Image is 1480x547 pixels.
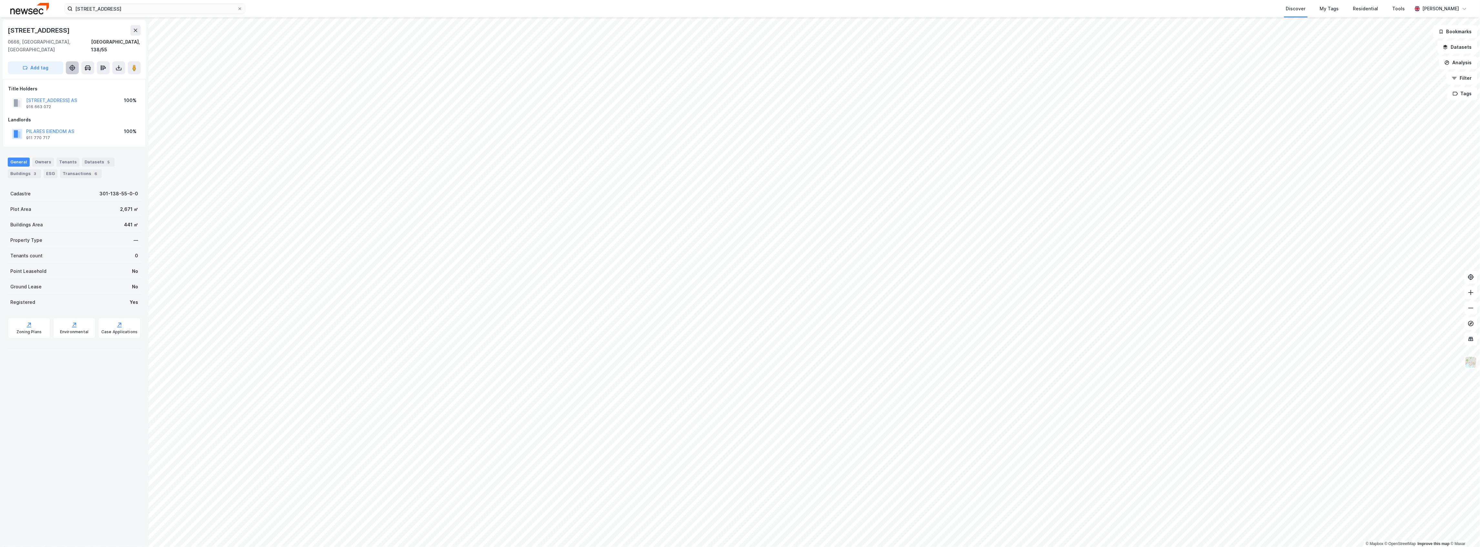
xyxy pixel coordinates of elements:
div: 3 [32,170,38,177]
div: 5 [106,159,112,165]
div: Transactions [60,169,102,178]
button: Add tag [8,61,63,74]
a: Improve this map [1418,542,1450,546]
div: 0 [135,252,138,260]
input: Search by address, cadastre, landlords, tenants or people [73,4,237,14]
div: 2,671 ㎡ [120,205,138,213]
div: 441 ㎡ [124,221,138,229]
div: [GEOGRAPHIC_DATA], 138/55 [91,38,141,54]
div: Tenants count [10,252,43,260]
div: 0666, [GEOGRAPHIC_DATA], [GEOGRAPHIC_DATA] [8,38,91,54]
div: Registered [10,298,35,306]
div: Datasets [82,158,115,167]
div: Owners [32,158,54,167]
div: 301-138-55-0-0 [99,190,138,198]
div: [STREET_ADDRESS] [8,25,71,36]
div: Discover [1286,5,1306,13]
a: OpenStreetMap [1385,542,1416,546]
div: Buildings Area [10,221,43,229]
button: Analysis [1439,56,1477,69]
button: Bookmarks [1433,25,1477,38]
iframe: Chat Widget [1448,516,1480,547]
div: No [132,267,138,275]
div: Point Leasehold [10,267,46,275]
div: Buildings [8,169,41,178]
button: Datasets [1437,41,1477,54]
img: newsec-logo.f6e21ccffca1b3a03d2d.png [10,3,49,14]
div: Residential [1353,5,1378,13]
div: No [132,283,138,291]
div: 6 [93,170,99,177]
div: Ground Lease [10,283,42,291]
div: Tools [1393,5,1405,13]
div: General [8,158,30,167]
div: Case Applications [101,329,137,335]
div: Environmental [60,329,89,335]
div: 100% [124,97,137,104]
img: Z [1465,356,1477,368]
div: — [134,236,138,244]
div: [PERSON_NAME] [1423,5,1459,13]
div: Yes [130,298,138,306]
div: Cadastre [10,190,31,198]
div: Title Holders [8,85,140,93]
div: Landlords [8,116,140,124]
div: Kontrollprogram for chat [1448,516,1480,547]
div: ESG [44,169,57,178]
div: Zoning Plans [16,329,42,335]
div: 911 770 717 [26,135,50,140]
button: Tags [1447,87,1477,100]
button: Filter [1446,72,1477,85]
div: Property Type [10,236,42,244]
div: Plot Area [10,205,31,213]
div: Tenants [56,158,79,167]
div: My Tags [1320,5,1339,13]
div: 916 663 072 [26,104,51,109]
a: Mapbox [1366,542,1384,546]
div: 100% [124,128,137,135]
